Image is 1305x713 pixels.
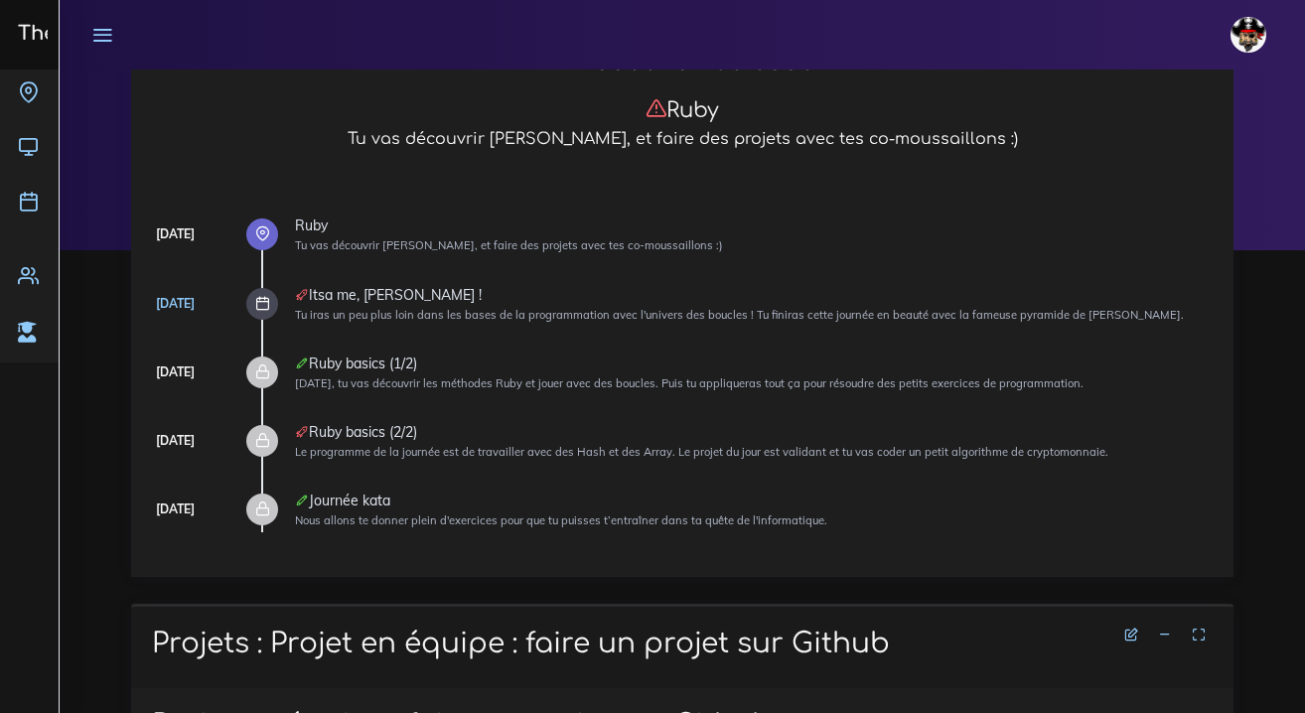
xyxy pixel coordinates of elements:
[295,425,1213,439] div: Ruby basics (2/2)
[295,494,1213,507] div: Journée kata
[12,23,222,45] h3: The Hacking Project
[295,238,723,252] small: Tu vas découvrir [PERSON_NAME], et faire des projets avec tes co-moussaillons :)
[156,361,195,383] div: [DATE]
[152,628,1213,661] h1: Projets : Projet en équipe : faire un projet sur Github
[295,308,1184,322] small: Tu iras un peu plus loin dans les bases de la programmation avec l'univers des boucles ! Tu finir...
[1231,17,1266,53] img: avatar
[152,97,1213,123] h3: Ruby
[156,296,195,311] a: [DATE]
[295,513,827,527] small: Nous allons te donner plein d'exercices pour que tu puisses t’entraîner dans ta quête de l'inform...
[295,288,1213,302] div: Itsa me, [PERSON_NAME] !
[295,445,1108,459] small: Le programme de la journée est de travailler avec des Hash et des Array. Le projet du jour est va...
[156,499,195,520] div: [DATE]
[295,376,1084,390] small: [DATE], tu vas découvrir les méthodes Ruby et jouer avec des boucles. Puis tu appliqueras tout ça...
[152,130,1213,149] h5: Tu vas découvrir [PERSON_NAME], et faire des projets avec tes co-moussaillons :)
[295,218,1213,232] div: Ruby
[156,223,195,245] div: [DATE]
[295,356,1213,370] div: Ruby basics (1/2)
[156,430,195,452] div: [DATE]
